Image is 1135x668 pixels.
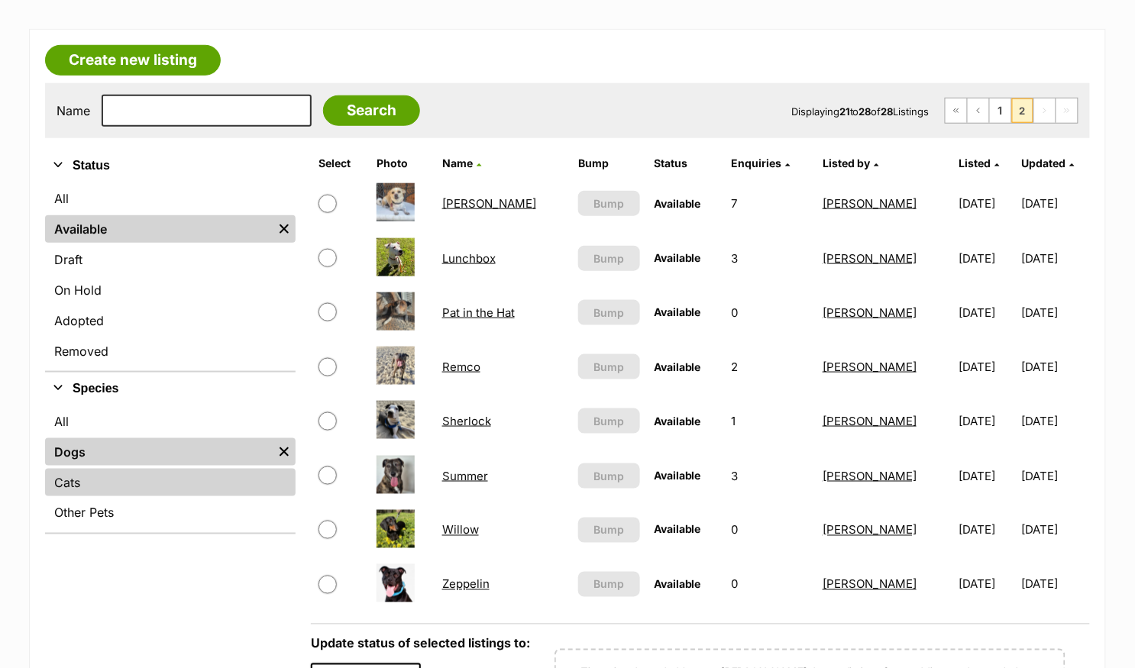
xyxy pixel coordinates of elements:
div: Status [45,182,296,371]
a: [PERSON_NAME] [823,305,917,320]
strong: 21 [839,105,850,118]
td: [DATE] [1021,450,1088,502]
span: Page 2 [1012,98,1033,123]
a: Create new listing [45,45,221,76]
button: Bump [578,246,640,271]
a: Sherlock [442,414,491,428]
td: [DATE] [1021,340,1088,393]
td: [DATE] [953,395,1020,447]
a: Name [442,157,481,169]
td: 0 [725,558,815,611]
button: Bump [578,408,640,434]
td: [DATE] [953,340,1020,393]
label: Update status of selected listings to: [311,636,530,651]
span: translation missing: en.admin.listings.index.attributes.enquiries [731,157,781,169]
button: Bump [578,191,640,216]
span: Bump [594,413,625,429]
a: [PERSON_NAME] [823,251,917,266]
td: [DATE] [953,504,1020,557]
a: [PERSON_NAME] [823,360,917,374]
a: [PERSON_NAME] [823,577,917,592]
span: Last page [1056,98,1078,123]
td: [DATE] [1021,232,1088,285]
button: Bump [578,300,640,325]
button: Species [45,379,296,399]
a: Dogs [45,438,273,466]
a: Pat in the Hat [442,305,515,320]
nav: Pagination [945,98,1078,124]
th: Photo [370,151,435,176]
button: Status [45,156,296,176]
td: [DATE] [1021,286,1088,339]
a: Draft [45,246,296,273]
a: Willow [442,523,479,537]
a: Other Pets [45,499,296,527]
td: 0 [725,286,815,339]
span: Displaying to of Listings [791,105,930,118]
td: [DATE] [1021,395,1088,447]
td: 3 [725,232,815,285]
a: Enquiries [731,157,790,169]
td: 7 [725,177,815,230]
button: Bump [578,572,640,597]
td: 1 [725,395,815,447]
a: All [45,185,296,212]
span: Listed by [823,157,870,169]
span: Listed [959,157,991,169]
a: Remove filter [273,438,296,466]
a: [PERSON_NAME] [823,196,917,211]
a: [PERSON_NAME] [823,523,917,537]
td: [DATE] [953,286,1020,339]
a: Summer [442,469,488,483]
span: Available [654,523,701,536]
th: Bump [572,151,646,176]
button: Bump [578,463,640,489]
th: Status [648,151,723,176]
td: 0 [725,504,815,557]
a: [PERSON_NAME] [823,414,917,428]
a: First page [946,98,967,123]
span: Available [654,578,701,591]
a: Listed [959,157,1000,169]
span: Bump [594,250,625,266]
strong: 28 [881,105,894,118]
td: [DATE] [1021,558,1088,611]
span: Available [654,305,701,318]
span: Available [654,469,701,482]
a: Adopted [45,307,296,334]
strong: 28 [859,105,871,118]
span: Next page [1034,98,1056,123]
a: Page 1 [990,98,1011,123]
td: 3 [725,450,815,502]
a: [PERSON_NAME] [442,196,536,211]
img: Lunchbox [377,238,415,276]
span: Available [654,415,701,428]
span: Bump [594,522,625,538]
a: Available [45,215,273,243]
input: Search [323,95,420,126]
a: Previous page [968,98,989,123]
span: Bump [594,359,625,375]
a: Updated [1021,157,1074,169]
a: Listed by [823,157,878,169]
a: Remove filter [273,215,296,243]
td: [DATE] [1021,177,1088,230]
span: Available [654,360,701,373]
td: [DATE] [1021,504,1088,557]
span: Available [654,251,701,264]
span: Bump [594,195,625,211]
a: All [45,408,296,435]
span: Bump [594,468,625,484]
a: Lunchbox [442,251,496,266]
a: Zeppelin [442,577,490,592]
a: Removed [45,337,296,365]
td: [DATE] [953,177,1020,230]
a: [PERSON_NAME] [823,469,917,483]
a: On Hold [45,276,296,304]
td: [DATE] [953,558,1020,611]
td: 2 [725,340,815,393]
span: Available [654,197,701,210]
button: Bump [578,518,640,543]
div: Species [45,405,296,533]
button: Bump [578,354,640,379]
